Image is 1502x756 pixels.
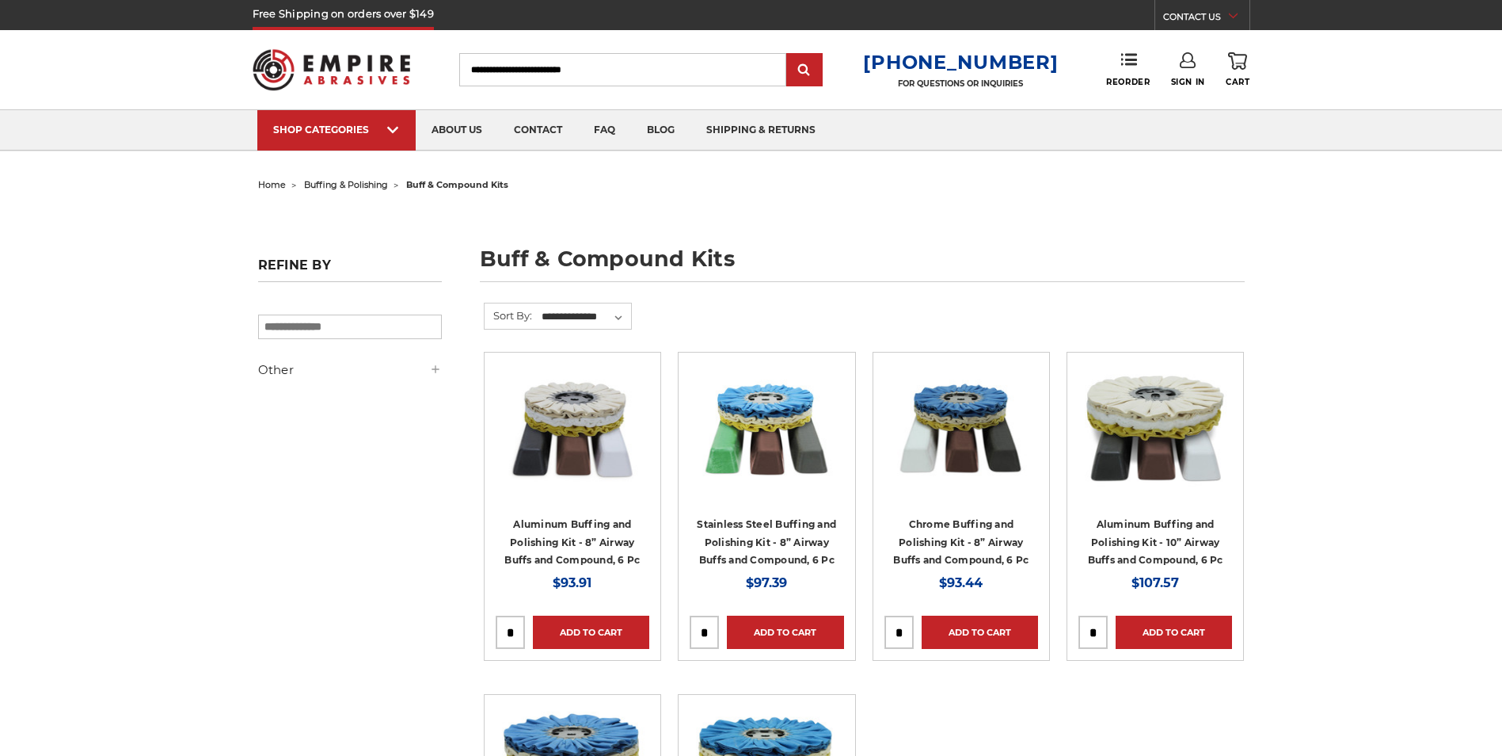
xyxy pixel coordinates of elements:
a: Cart [1226,52,1249,87]
a: 10 inch airway buff and polishing compound kit for aluminum [1078,364,1232,567]
span: Cart [1226,77,1249,87]
span: $93.44 [939,575,983,590]
a: Add to Cart [922,616,1038,649]
a: Add to Cart [533,616,649,649]
span: $97.39 [746,575,787,590]
a: 8 inch airway buffing wheel and compound kit for stainless steel [690,364,843,567]
img: 8 inch airway buffing wheel and compound kit for chrome [884,364,1038,491]
h5: Other [258,361,442,380]
a: buffing & polishing [304,179,388,190]
div: SHOP CATEGORIES [273,124,400,136]
span: Sign In [1171,77,1205,87]
a: Reorder [1106,52,1150,86]
input: Submit [789,55,820,86]
img: 8 inch airway buffing wheel and compound kit for aluminum [496,364,649,491]
span: Reorder [1106,77,1150,87]
a: CONTACT US [1163,8,1249,30]
a: contact [498,110,578,151]
a: Add to Cart [1116,616,1232,649]
span: $107.57 [1131,575,1179,590]
a: faq [578,110,631,151]
a: about us [416,110,498,151]
h5: Refine by [258,258,442,282]
img: Empire Abrasives [253,39,411,101]
a: [PHONE_NUMBER] [863,51,1058,74]
a: home [258,179,286,190]
img: 10 inch airway buff and polishing compound kit for aluminum [1078,364,1232,491]
select: Sort By: [539,305,631,329]
a: Add to Cart [727,616,843,649]
a: shipping & returns [690,110,831,151]
a: 8 inch airway buffing wheel and compound kit for chrome [884,364,1038,567]
span: $93.91 [553,575,591,590]
span: buff & compound kits [406,179,508,190]
h1: buff & compound kits [480,248,1245,282]
a: 8 inch airway buffing wheel and compound kit for aluminum [496,364,649,567]
a: blog [631,110,690,151]
p: FOR QUESTIONS OR INQUIRIES [863,78,1058,89]
label: Sort By: [485,304,532,327]
img: 8 inch airway buffing wheel and compound kit for stainless steel [690,364,843,491]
